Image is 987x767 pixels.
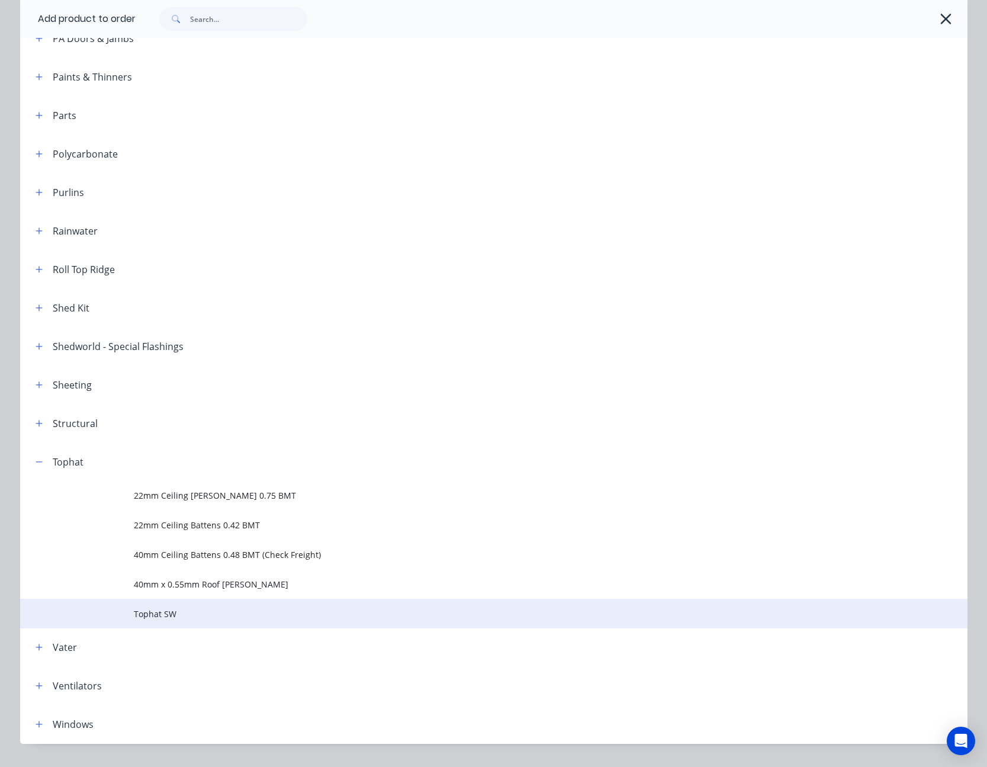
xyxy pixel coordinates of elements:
div: Roll Top Ridge [53,262,115,277]
div: Open Intercom Messenger [947,727,975,755]
div: Shed Kit [53,301,89,315]
div: Purlins [53,185,84,200]
span: 40mm x 0.55mm Roof [PERSON_NAME] [134,578,800,591]
span: 22mm Ceiling Battens 0.42 BMT [134,519,800,531]
div: Vater [53,640,77,654]
div: Parts [53,108,76,123]
span: 22mm Ceiling [PERSON_NAME] 0.75 BMT [134,489,800,502]
div: Tophat [53,455,83,469]
div: Windows [53,717,94,731]
span: Tophat SW [134,608,800,620]
div: Shedworld - Special Flashings [53,339,184,354]
div: Ventilators [53,679,102,693]
div: Rainwater [53,224,98,238]
div: Sheeting [53,378,92,392]
div: PA Doors & Jambs [53,31,134,46]
div: Polycarbonate [53,147,118,161]
input: Search... [190,7,307,31]
div: Paints & Thinners [53,70,132,84]
div: Structural [53,416,98,431]
span: 40mm Ceiling Battens 0.48 BMT (Check Freight) [134,548,800,561]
